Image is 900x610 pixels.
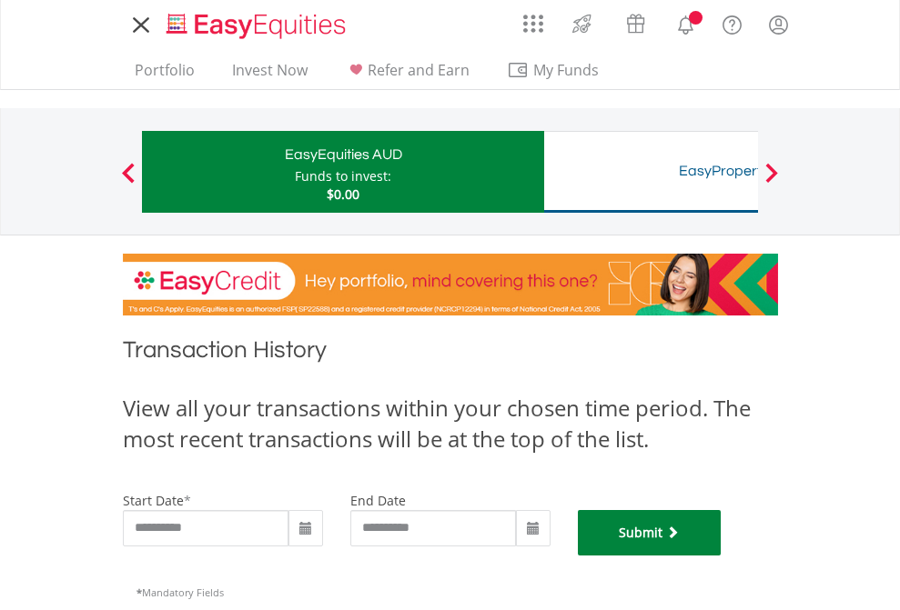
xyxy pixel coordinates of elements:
span: Refer and Earn [368,60,470,80]
a: Notifications [662,5,709,41]
a: Invest Now [225,61,315,89]
a: Refer and Earn [338,61,477,89]
div: View all your transactions within your chosen time period. The most recent transactions will be a... [123,393,778,455]
span: Mandatory Fields [137,585,224,599]
h1: Transaction History [123,334,778,375]
img: thrive-v2.svg [567,9,597,38]
a: FAQ's and Support [709,5,755,41]
span: My Funds [507,58,626,82]
span: $0.00 [327,185,359,203]
img: EasyCredit Promotion Banner [123,254,778,315]
label: start date [123,492,184,509]
div: Funds to invest: [295,167,391,185]
img: grid-menu-icon.svg [523,14,543,34]
a: AppsGrid [511,5,555,34]
button: Submit [578,510,722,555]
img: EasyEquities_Logo.png [163,11,353,41]
a: My Profile [755,5,802,45]
a: Vouchers [609,5,662,38]
img: vouchers-v2.svg [621,9,651,38]
div: EasyEquities AUD [153,142,533,167]
label: end date [350,492,406,509]
button: Next [753,172,790,190]
a: Portfolio [127,61,202,89]
button: Previous [110,172,147,190]
a: Home page [159,5,353,41]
